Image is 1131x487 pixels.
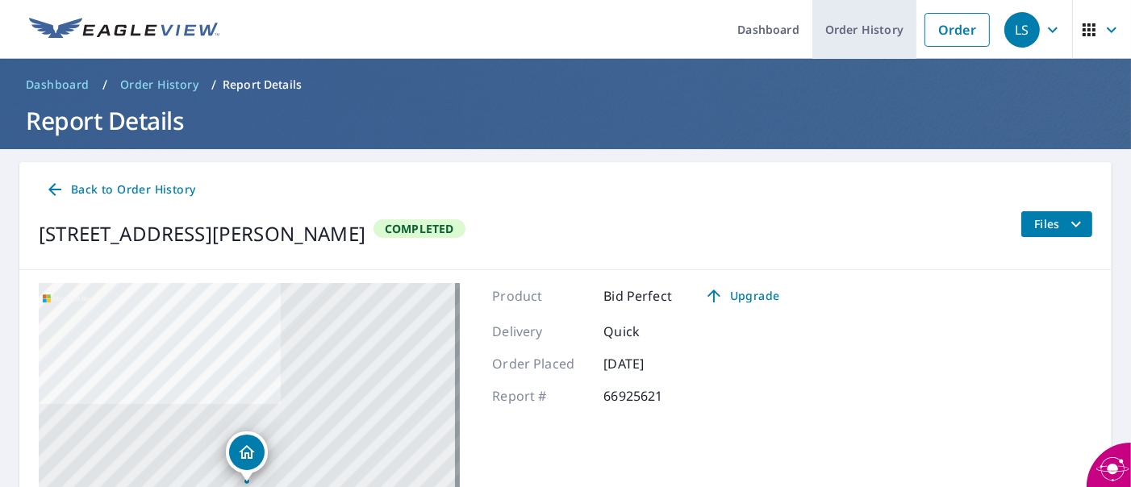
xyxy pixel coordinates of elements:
[492,286,589,306] p: Product
[114,72,205,98] a: Order History
[120,77,198,93] span: Order History
[19,72,1112,98] nav: breadcrumb
[492,386,589,406] p: Report #
[603,386,700,406] p: 66925621
[223,77,302,93] p: Report Details
[603,322,700,341] p: Quick
[1020,211,1092,237] button: filesDropdownBtn-66925621
[26,77,90,93] span: Dashboard
[45,180,195,200] span: Back to Order History
[701,286,783,306] span: Upgrade
[19,104,1112,137] h1: Report Details
[102,75,107,94] li: /
[29,18,219,42] img: EV Logo
[1034,214,1086,234] span: Files
[226,431,268,481] div: Dropped pin, building 1, Residential property, 3435 Crestview Dr Salem, OR 97302
[39,175,202,205] a: Back to Order History
[492,354,589,373] p: Order Placed
[924,13,990,47] a: Order
[603,286,672,306] p: Bid Perfect
[603,354,700,373] p: [DATE]
[1004,12,1040,48] div: LS
[492,322,589,341] p: Delivery
[211,75,216,94] li: /
[691,283,792,309] a: Upgrade
[375,221,464,236] span: Completed
[19,72,96,98] a: Dashboard
[39,219,365,248] div: [STREET_ADDRESS][PERSON_NAME]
